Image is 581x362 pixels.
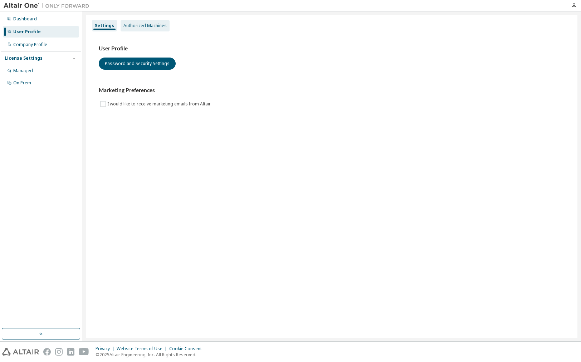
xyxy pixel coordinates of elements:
div: Settings [95,23,114,29]
div: On Prem [13,80,31,86]
img: facebook.svg [43,348,51,356]
div: Cookie Consent [169,346,206,352]
img: youtube.svg [79,348,89,356]
div: Authorized Machines [123,23,167,29]
div: License Settings [5,55,43,61]
div: Privacy [96,346,117,352]
img: instagram.svg [55,348,63,356]
div: Website Terms of Use [117,346,169,352]
div: Company Profile [13,42,47,48]
h3: Marketing Preferences [99,87,565,94]
div: Dashboard [13,16,37,22]
div: Managed [13,68,33,74]
button: Password and Security Settings [99,58,176,70]
img: linkedin.svg [67,348,74,356]
h3: User Profile [99,45,565,52]
p: © 2025 Altair Engineering, Inc. All Rights Reserved. [96,352,206,358]
label: I would like to receive marketing emails from Altair [107,100,212,108]
img: Altair One [4,2,93,9]
div: User Profile [13,29,41,35]
img: altair_logo.svg [2,348,39,356]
